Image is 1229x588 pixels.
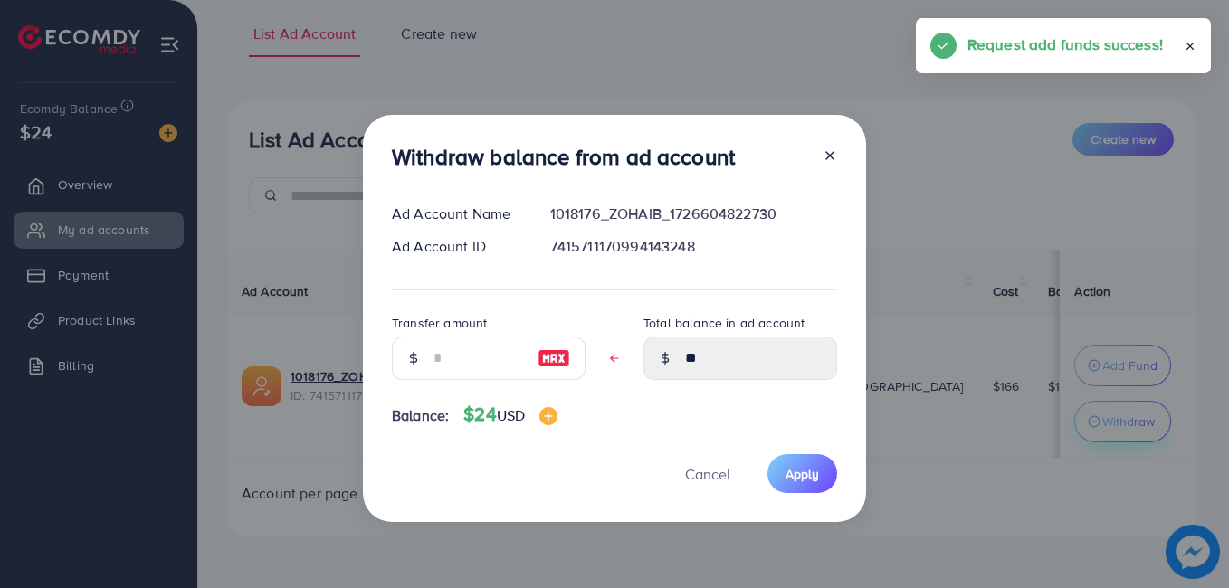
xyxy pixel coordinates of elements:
[538,347,570,369] img: image
[463,403,557,426] h4: $24
[377,204,536,224] div: Ad Account Name
[539,407,557,425] img: image
[536,236,852,257] div: 7415711170994143248
[392,144,735,170] h3: Withdraw balance from ad account
[497,405,525,425] span: USD
[392,314,487,332] label: Transfer amount
[536,204,852,224] div: 1018176_ZOHAIB_1726604822730
[662,454,753,493] button: Cancel
[967,33,1163,56] h5: Request add funds success!
[377,236,536,257] div: Ad Account ID
[767,454,837,493] button: Apply
[685,464,730,484] span: Cancel
[643,314,805,332] label: Total balance in ad account
[392,405,449,426] span: Balance:
[786,465,819,483] span: Apply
